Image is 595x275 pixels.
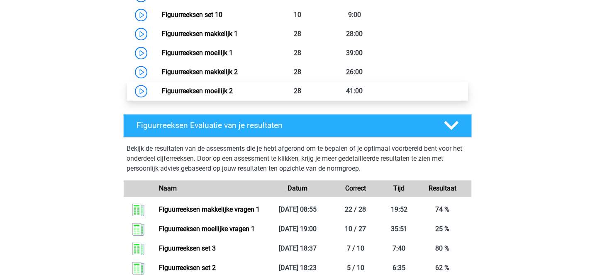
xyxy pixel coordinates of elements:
a: Figuurreeksen moeilijk 1 [161,49,232,57]
p: Bekijk de resultaten van de assessments die je hebt afgerond om te bepalen of je optimaal voorber... [127,144,468,174]
h4: Figuurreeksen Evaluatie van je resultaten [137,121,431,130]
div: Correct [327,183,385,193]
a: Figuurreeksen set 3 [159,244,216,252]
a: Figuurreeksen set 2 [159,264,216,272]
a: Figuurreeksen makkelijk 1 [161,30,237,38]
div: Datum [268,183,327,193]
a: Figuurreeksen makkelijke vragen 1 [159,205,260,213]
a: Figuurreeksen moeilijk 2 [161,87,232,95]
div: Tijd [385,183,414,193]
div: Naam [153,183,268,193]
div: Resultaat [413,183,471,193]
a: Figuurreeksen makkelijk 2 [161,68,237,76]
a: Figuurreeksen Evaluatie van je resultaten [120,114,475,137]
a: Figuurreeksen set 10 [161,11,222,19]
a: Figuurreeksen moeilijke vragen 1 [159,225,255,233]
